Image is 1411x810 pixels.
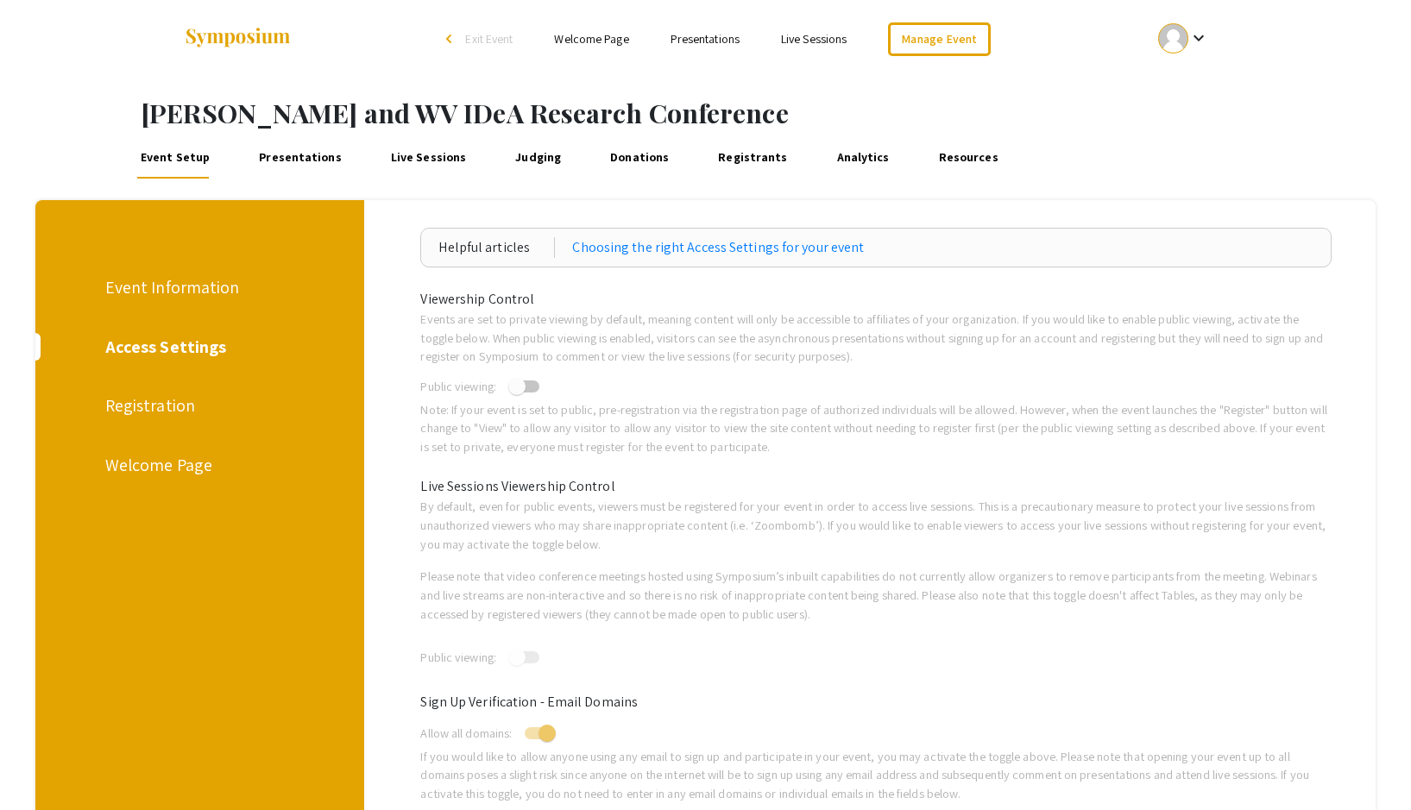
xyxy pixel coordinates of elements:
[420,725,512,741] span: Allow all domains:
[465,31,513,47] span: Exit Event
[407,747,1345,803] div: If you would like to allow anyone using any email to sign up and participate in your event, you m...
[407,289,1345,310] div: Viewership Control
[572,237,864,258] a: Choosing the right Access Settings for your event
[554,31,628,47] a: Welcome Page
[407,476,1345,497] div: Live Sessions Viewership Control
[141,97,1411,129] h1: [PERSON_NAME] and WV IDeA Research Conference
[420,497,1332,553] p: By default, even for public events, viewers must be registered for your event in order to access ...
[1140,19,1227,58] button: Expand account dropdown
[438,237,555,258] div: Helpful articles
[899,360,941,401] span: done
[420,378,496,394] span: Public viewing:
[899,706,941,748] span: done
[420,567,1332,623] p: Please note that video conference meetings hosted using Symposium’s inbuilt capabilities do not c...
[935,137,1002,179] a: Resources
[899,631,941,672] span: done
[255,137,344,179] a: Presentations
[420,649,496,665] span: Public viewing:
[834,137,893,179] a: Analytics
[105,452,290,478] div: Welcome Page
[137,137,213,179] a: Event Setup
[105,392,290,418] div: Registration
[781,31,847,47] a: Live Sessions
[888,22,990,56] a: Manage Event
[512,137,564,179] a: Judging
[105,334,290,360] div: Access Settings
[13,732,73,797] iframe: Chat
[715,137,791,179] a: Registrants
[607,137,672,179] a: Donations
[184,27,292,50] img: Symposium by ForagerOne
[105,274,290,300] div: Event Information
[407,310,1345,366] div: Events are set to private viewing by default, meaning content will only be accessible to affiliat...
[420,400,1332,456] p: Note: If your event is set to public, pre-registration via the registration page of authorized in...
[446,34,457,44] div: arrow_back_ios
[1188,28,1209,48] mat-icon: Expand account dropdown
[407,692,1345,713] div: Sign Up Verification - Email Domains
[387,137,469,179] a: Live Sessions
[671,31,740,47] a: Presentations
